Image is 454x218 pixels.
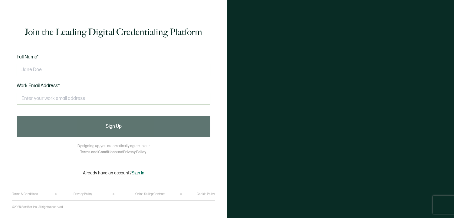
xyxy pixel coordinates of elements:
p: By signing up, you automatically agree to our and . [77,143,150,155]
p: ©2025 Sertifier Inc.. All rights reserved. [12,205,64,209]
span: Work Email Address* [17,83,60,89]
input: Jane Doe [17,64,210,76]
span: Sign Up [106,124,122,129]
a: Online Selling Contract [135,192,165,196]
a: Terms & Conditions [12,192,38,196]
p: Already have an account? [83,170,144,176]
span: Full Name* [17,54,39,60]
span: Sign In [132,170,144,176]
a: Privacy Policy [74,192,92,196]
a: Privacy Policy [123,150,146,154]
a: Terms and Conditions [80,150,117,154]
h1: Join the Leading Digital Credentialing Platform [25,26,202,38]
input: Enter your work email address [17,93,210,105]
a: Cookie Policy [197,192,215,196]
button: Sign Up [17,116,210,137]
